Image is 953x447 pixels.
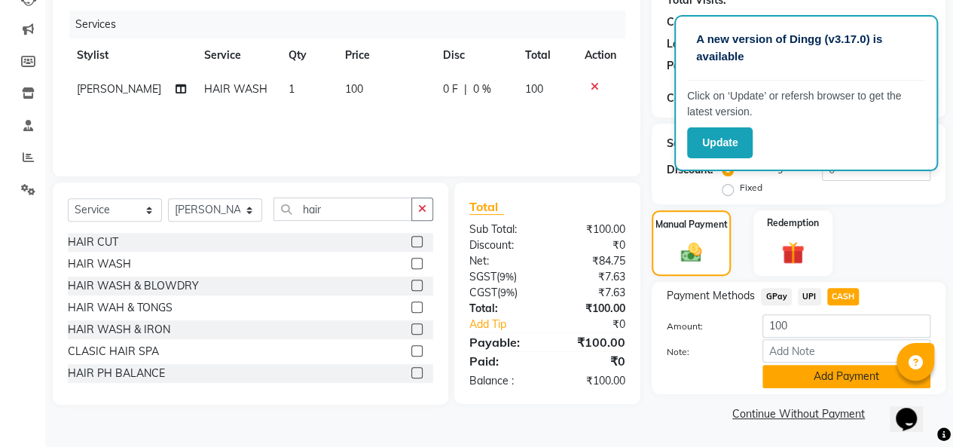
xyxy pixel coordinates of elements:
[68,278,199,294] div: HAIR WASH & BLOWDRY
[279,38,336,72] th: Qty
[576,38,625,72] th: Action
[674,240,709,265] img: _cash.svg
[762,339,930,363] input: Add Note
[655,406,942,422] a: Continue Without Payment
[547,352,637,370] div: ₹0
[458,269,548,285] div: ( )
[458,253,548,269] div: Net:
[761,288,792,305] span: GPay
[458,317,562,332] a: Add Tip
[655,320,751,333] label: Amount:
[774,239,811,267] img: _gift.svg
[273,197,412,221] input: Search or Scan
[469,270,496,283] span: SGST
[732,14,738,30] div: 0
[336,38,434,72] th: Price
[289,82,295,96] span: 1
[547,285,637,301] div: ₹7.63
[827,288,860,305] span: CASH
[524,82,542,96] span: 100
[547,222,637,237] div: ₹100.00
[890,387,938,432] iframe: chat widget
[458,222,548,237] div: Sub Total:
[458,285,548,301] div: ( )
[443,81,458,97] span: 0 F
[500,286,515,299] span: 9%
[434,38,515,72] th: Disc
[798,288,821,305] span: UPI
[547,253,637,269] div: ₹84.75
[762,314,930,338] input: Amount
[547,373,637,389] div: ₹100.00
[68,38,195,72] th: Stylist
[69,11,637,38] div: Services
[499,271,514,283] span: 9%
[473,81,491,97] span: 0 %
[562,317,637,332] div: ₹0
[68,322,170,338] div: HAIR WASH & IRON
[687,88,925,120] p: Click on ‘Update’ or refersh browser to get the latest version.
[515,38,576,72] th: Total
[345,82,363,96] span: 100
[655,218,728,231] label: Manual Payment
[68,366,165,381] div: HAIR PH BALANCE
[667,162,713,178] div: Discount:
[547,269,637,285] div: ₹7.63
[458,333,548,351] div: Payable:
[458,237,548,253] div: Discount:
[767,216,819,230] label: Redemption
[667,90,755,106] div: Coupon Code
[469,286,497,299] span: CGST
[195,38,279,72] th: Service
[667,136,735,152] div: Service Total:
[464,81,467,97] span: |
[687,127,753,158] button: Update
[68,344,159,360] div: CLASIC HAIR SPA
[458,352,548,370] div: Paid:
[458,301,548,317] div: Total:
[667,14,728,30] div: Card on file:
[696,31,916,65] p: A new version of Dingg (v3.17.0) is available
[547,237,637,253] div: ₹0
[740,181,762,194] label: Fixed
[458,373,548,389] div: Balance :
[762,365,930,388] button: Add Payment
[469,199,504,215] span: Total
[667,288,755,304] span: Payment Methods
[204,82,267,96] span: HAIR WASH
[68,300,173,316] div: HAIR WAH & TONGS
[667,58,701,74] div: Points:
[77,82,161,96] span: [PERSON_NAME]
[667,36,717,52] div: Last Visit:
[68,256,131,272] div: HAIR WASH
[68,234,118,250] div: HAIR CUT
[547,333,637,351] div: ₹100.00
[547,301,637,317] div: ₹100.00
[655,345,751,359] label: Note:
